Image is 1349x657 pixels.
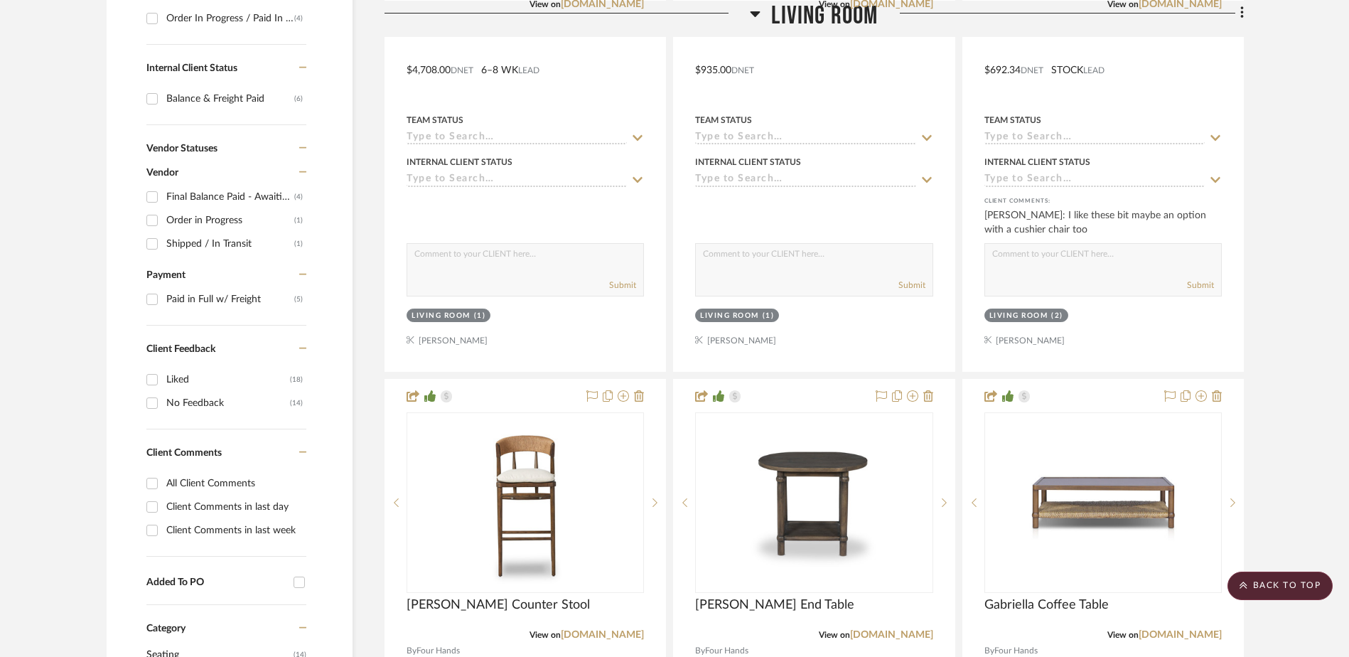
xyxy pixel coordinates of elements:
[294,186,303,208] div: (4)
[1187,279,1214,292] button: Submit
[166,496,303,518] div: Client Comments in last day
[1107,631,1139,639] span: View on
[984,173,1205,187] input: Type to Search…
[1051,311,1063,321] div: (2)
[1139,630,1222,640] a: [DOMAIN_NAME]
[166,472,303,495] div: All Client Comments
[166,186,294,208] div: Final Balance Paid - Awaiting Shipping
[146,344,215,354] span: Client Feedback
[412,311,471,321] div: Living Room
[695,597,854,613] span: [PERSON_NAME] End Table
[763,311,775,321] div: (1)
[407,597,590,613] span: [PERSON_NAME] Counter Stool
[290,368,303,391] div: (18)
[407,413,643,592] div: 0
[984,132,1205,145] input: Type to Search…
[146,144,217,154] span: Vendor Statuses
[695,114,752,127] div: Team Status
[166,288,294,311] div: Paid in Full w/ Freight
[984,208,1222,237] div: [PERSON_NAME]: I like these bit maybe an option with a cushier chair too
[166,392,290,415] div: No Feedback
[696,413,932,592] div: 0
[166,368,290,391] div: Liked
[146,577,286,589] div: Added To PO
[850,630,933,640] a: [DOMAIN_NAME]
[819,631,850,639] span: View on
[407,114,463,127] div: Team Status
[294,7,303,30] div: (4)
[407,132,627,145] input: Type to Search…
[725,414,903,592] img: Charnes End Table
[166,519,303,542] div: Client Comments in last week
[166,233,294,255] div: Shipped / In Transit
[436,414,614,592] img: Buxton Counter Stool
[146,448,222,458] span: Client Comments
[294,233,303,255] div: (1)
[561,630,644,640] a: [DOMAIN_NAME]
[294,209,303,232] div: (1)
[1014,414,1192,592] img: Gabriella Coffee Table
[609,279,636,292] button: Submit
[146,623,186,635] span: Category
[166,87,294,110] div: Balance & Freight Paid
[146,168,178,178] span: Vendor
[984,114,1041,127] div: Team Status
[1227,572,1333,600] scroll-to-top-button: BACK TO TOP
[695,156,801,169] div: Internal Client Status
[294,87,303,110] div: (6)
[474,311,486,321] div: (1)
[989,311,1048,321] div: Living Room
[898,279,925,292] button: Submit
[290,392,303,415] div: (14)
[166,7,294,30] div: Order In Progress / Paid In Full w/ Freight, No Balance due
[146,63,237,73] span: Internal Client Status
[294,288,303,311] div: (5)
[700,311,759,321] div: Living Room
[407,156,512,169] div: Internal Client Status
[530,631,561,639] span: View on
[166,209,294,232] div: Order in Progress
[984,156,1090,169] div: Internal Client Status
[146,270,186,280] span: Payment
[407,173,627,187] input: Type to Search…
[695,132,915,145] input: Type to Search…
[695,173,915,187] input: Type to Search…
[984,597,1109,613] span: Gabriella Coffee Table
